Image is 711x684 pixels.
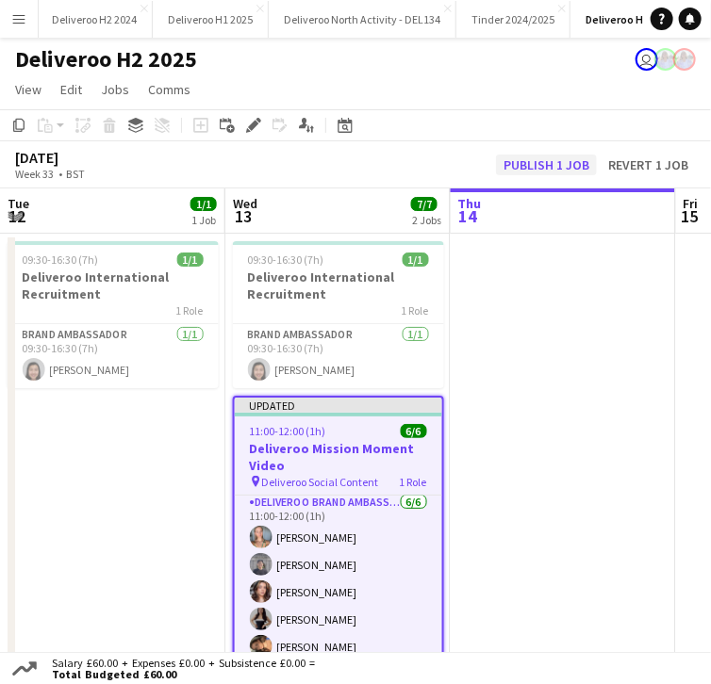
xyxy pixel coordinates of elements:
[8,195,29,212] span: Tue
[673,48,696,71] app-user-avatar: Lucy Hillier
[654,48,677,71] app-user-avatar: Lucy Hillier
[496,155,597,175] button: Publish 1 job
[8,77,49,102] a: View
[412,213,441,227] div: 2 Jobs
[269,1,456,38] button: Deliveroo North Activity - DEL134
[37,1,153,38] button: Deliveroo H2 2024
[403,252,429,267] span: 1/1
[101,81,129,98] span: Jobs
[233,324,444,388] app-card-role: Brand Ambassador1/109:30-16:30 (7h)[PERSON_NAME]
[455,205,482,227] span: 14
[458,195,482,212] span: Thu
[15,148,128,167] div: [DATE]
[230,205,257,227] span: 13
[8,324,219,388] app-card-role: Brand Ambassador1/109:30-16:30 (7h)[PERSON_NAME]
[93,77,137,102] a: Jobs
[52,669,315,680] span: Total Budgeted £60.00
[401,424,427,438] span: 6/6
[570,1,689,38] button: Deliveroo H2 2025
[248,252,324,267] span: 09:30-16:30 (7h)
[456,1,570,38] button: Tinder 2024/2025
[411,197,438,211] span: 7/7
[8,269,219,302] h3: Deliveroo International Recruitment
[233,396,444,675] app-job-card: Updated11:00-12:00 (1h)6/6Deliveroo Mission Moment Video Deliveroo Social Content1 RoleDeliveroo ...
[190,197,217,211] span: 1/1
[148,81,190,98] span: Comms
[41,658,319,680] div: Salary £60.00 + Expenses £0.00 + Subsistence £0.00 =
[141,77,198,102] a: Comms
[66,167,85,181] div: BST
[176,303,204,318] span: 1 Role
[15,81,41,98] span: View
[684,195,699,212] span: Fri
[15,45,197,73] h1: Deliveroo H2 2025
[235,398,442,413] div: Updated
[601,155,696,175] button: Revert 1 job
[153,1,269,38] button: Deliveroo H1 2025
[53,77,90,102] a: Edit
[5,205,29,227] span: 12
[11,167,58,181] span: Week 33
[636,48,658,71] app-user-avatar: Ed Harvey
[23,252,99,267] span: 09:30-16:30 (7h)
[8,241,219,388] app-job-card: 09:30-16:30 (7h)1/1Deliveroo International Recruitment1 RoleBrand Ambassador1/109:30-16:30 (7h)[P...
[250,424,326,438] span: 11:00-12:00 (1h)
[191,213,216,227] div: 1 Job
[402,303,429,318] span: 1 Role
[177,252,204,267] span: 1/1
[262,475,379,489] span: Deliveroo Social Content
[233,241,444,388] app-job-card: 09:30-16:30 (7h)1/1Deliveroo International Recruitment1 RoleBrand Ambassador1/109:30-16:30 (7h)[P...
[681,205,699,227] span: 15
[235,440,442,474] h3: Deliveroo Mission Moment Video
[233,269,444,302] h3: Deliveroo International Recruitment
[60,81,82,98] span: Edit
[233,195,257,212] span: Wed
[400,475,427,489] span: 1 Role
